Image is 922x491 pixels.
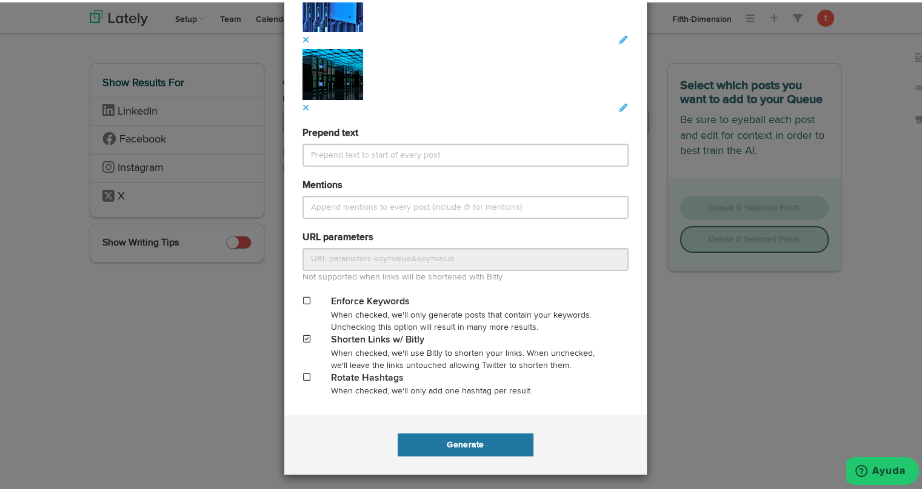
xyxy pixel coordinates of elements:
[302,141,629,164] input: Prepend text to start of every post
[331,382,600,395] div: When checked, we'll only add one hashtag per result.
[398,431,533,454] button: Generate
[331,331,600,345] div: Shorten Links w/ Bitly
[302,193,629,216] input: Append mentions to every post (include @ for mentions)
[331,345,600,369] div: When checked, we'll use Bitly to shorten your links. When unchecked, we'll leave the links untouc...
[302,229,373,242] label: URL parameters
[302,47,363,98] img: NHHKnYSwaYNIBjAU6vAg
[846,455,919,485] iframe: Abre un widget desde donde se puede obtener más información
[302,270,503,279] span: Not supported when links will be shortened with Bitly
[331,293,600,307] div: Enforce Keywords
[331,369,600,383] div: Rotate Hashtags
[302,245,629,269] input: URL parameters key=value&key=value
[302,176,342,190] label: Mentions
[302,124,358,138] label: Prepend text
[331,307,600,331] div: When checked, we'll only generate posts that contain your keywords. Unchecking this option will r...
